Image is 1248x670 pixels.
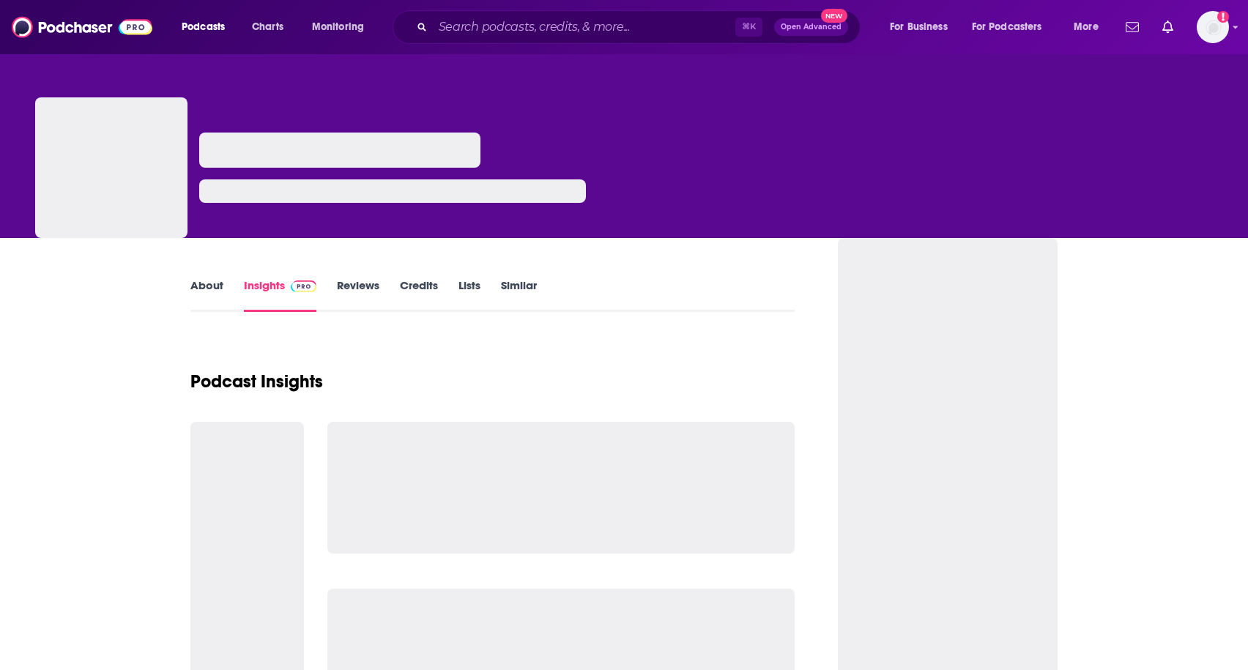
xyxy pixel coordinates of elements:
[458,278,480,312] a: Lists
[1156,15,1179,40] a: Show notifications dropdown
[821,9,847,23] span: New
[433,15,735,39] input: Search podcasts, credits, & more...
[400,278,438,312] a: Credits
[190,278,223,312] a: About
[1197,11,1229,43] img: User Profile
[1063,15,1117,39] button: open menu
[302,15,383,39] button: open menu
[962,15,1063,39] button: open menu
[171,15,244,39] button: open menu
[252,17,283,37] span: Charts
[781,23,842,31] span: Open Advanced
[880,15,966,39] button: open menu
[774,18,848,36] button: Open AdvancedNew
[1217,11,1229,23] svg: Add a profile image
[890,17,948,37] span: For Business
[242,15,292,39] a: Charts
[244,278,316,312] a: InsightsPodchaser Pro
[1120,15,1145,40] a: Show notifications dropdown
[337,278,379,312] a: Reviews
[182,17,225,37] span: Podcasts
[406,10,874,44] div: Search podcasts, credits, & more...
[972,17,1042,37] span: For Podcasters
[735,18,762,37] span: ⌘ K
[1074,17,1099,37] span: More
[12,13,152,41] img: Podchaser - Follow, Share and Rate Podcasts
[501,278,537,312] a: Similar
[312,17,364,37] span: Monitoring
[1197,11,1229,43] button: Show profile menu
[291,280,316,292] img: Podchaser Pro
[1197,11,1229,43] span: Logged in as patiencebaldacci
[190,371,323,392] h1: Podcast Insights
